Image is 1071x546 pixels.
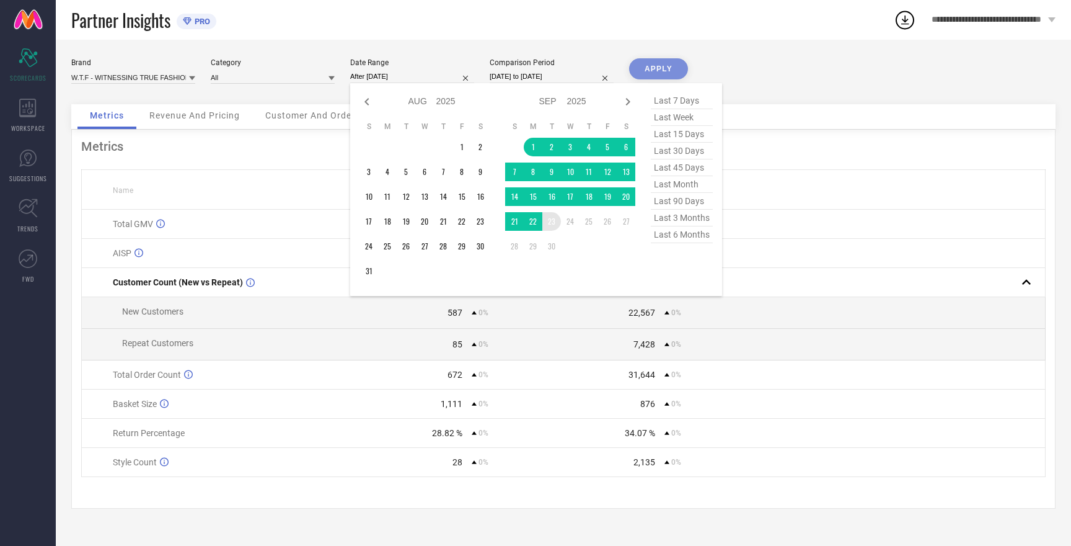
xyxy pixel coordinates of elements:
[620,94,635,109] div: Next month
[471,163,490,181] td: Sat Aug 09 2025
[415,187,434,206] td: Wed Aug 13 2025
[452,339,462,349] div: 85
[580,122,598,132] th: Thursday
[524,138,542,156] td: Mon Sep 01 2025
[478,308,488,317] span: 0%
[524,237,542,256] td: Mon Sep 29 2025
[90,110,124,120] span: Metrics
[432,428,462,438] div: 28.82 %
[415,163,434,181] td: Wed Aug 06 2025
[651,126,713,143] span: last 15 days
[651,226,713,243] span: last 6 months
[359,163,378,181] td: Sun Aug 03 2025
[542,163,561,181] td: Tue Sep 09 2025
[471,138,490,156] td: Sat Aug 02 2025
[561,138,580,156] td: Wed Sep 03 2025
[598,212,617,231] td: Fri Sep 26 2025
[651,159,713,176] span: last 45 days
[542,187,561,206] td: Tue Sep 16 2025
[10,73,46,83] span: SCORECARDS
[478,458,488,467] span: 0%
[415,237,434,256] td: Wed Aug 27 2025
[113,219,153,229] span: Total GMV
[17,224,38,233] span: TRENDS
[671,400,681,408] span: 0%
[598,163,617,181] td: Fri Sep 12 2025
[628,308,655,318] div: 22,567
[561,187,580,206] td: Wed Sep 17 2025
[505,163,524,181] td: Sun Sep 07 2025
[894,9,916,31] div: Open download list
[471,187,490,206] td: Sat Aug 16 2025
[113,186,133,195] span: Name
[651,210,713,226] span: last 3 months
[192,17,210,26] span: PRO
[505,122,524,132] th: Sunday
[671,458,681,467] span: 0%
[350,70,474,83] input: Select date range
[397,212,415,231] td: Tue Aug 19 2025
[359,187,378,206] td: Sun Aug 10 2025
[471,212,490,231] td: Sat Aug 23 2025
[640,399,655,409] div: 876
[452,212,471,231] td: Fri Aug 22 2025
[452,457,462,467] div: 28
[447,308,462,318] div: 587
[524,122,542,132] th: Monday
[113,248,131,258] span: AISP
[452,122,471,132] th: Friday
[211,58,335,67] div: Category
[434,163,452,181] td: Thu Aug 07 2025
[490,58,614,67] div: Comparison Period
[434,237,452,256] td: Thu Aug 28 2025
[149,110,240,120] span: Revenue And Pricing
[9,174,47,183] span: SUGGESTIONS
[434,187,452,206] td: Thu Aug 14 2025
[265,110,360,120] span: Customer And Orders
[397,163,415,181] td: Tue Aug 05 2025
[113,277,243,287] span: Customer Count (New vs Repeat)
[598,122,617,132] th: Friday
[452,163,471,181] td: Fri Aug 08 2025
[651,143,713,159] span: last 30 days
[478,400,488,408] span: 0%
[113,399,157,409] span: Basket Size
[628,370,655,380] div: 31,644
[625,428,655,438] div: 34.07 %
[471,122,490,132] th: Saturday
[490,70,614,83] input: Select comparison period
[397,237,415,256] td: Tue Aug 26 2025
[561,122,580,132] th: Wednesday
[561,163,580,181] td: Wed Sep 10 2025
[542,138,561,156] td: Tue Sep 02 2025
[633,339,655,349] div: 7,428
[524,163,542,181] td: Mon Sep 08 2025
[505,237,524,256] td: Sun Sep 28 2025
[113,370,181,380] span: Total Order Count
[580,212,598,231] td: Thu Sep 25 2025
[378,163,397,181] td: Mon Aug 04 2025
[122,338,193,348] span: Repeat Customers
[580,138,598,156] td: Thu Sep 04 2025
[113,457,157,467] span: Style Count
[71,58,195,67] div: Brand
[447,370,462,380] div: 672
[397,122,415,132] th: Tuesday
[378,237,397,256] td: Mon Aug 25 2025
[11,123,45,133] span: WORKSPACE
[651,109,713,126] span: last week
[505,187,524,206] td: Sun Sep 14 2025
[598,187,617,206] td: Fri Sep 19 2025
[452,138,471,156] td: Fri Aug 01 2025
[542,122,561,132] th: Tuesday
[633,457,655,467] div: 2,135
[561,212,580,231] td: Wed Sep 24 2025
[452,237,471,256] td: Fri Aug 29 2025
[471,237,490,256] td: Sat Aug 30 2025
[359,122,378,132] th: Sunday
[617,187,635,206] td: Sat Sep 20 2025
[81,139,1046,154] div: Metrics
[542,237,561,256] td: Tue Sep 30 2025
[359,237,378,256] td: Sun Aug 24 2025
[378,212,397,231] td: Mon Aug 18 2025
